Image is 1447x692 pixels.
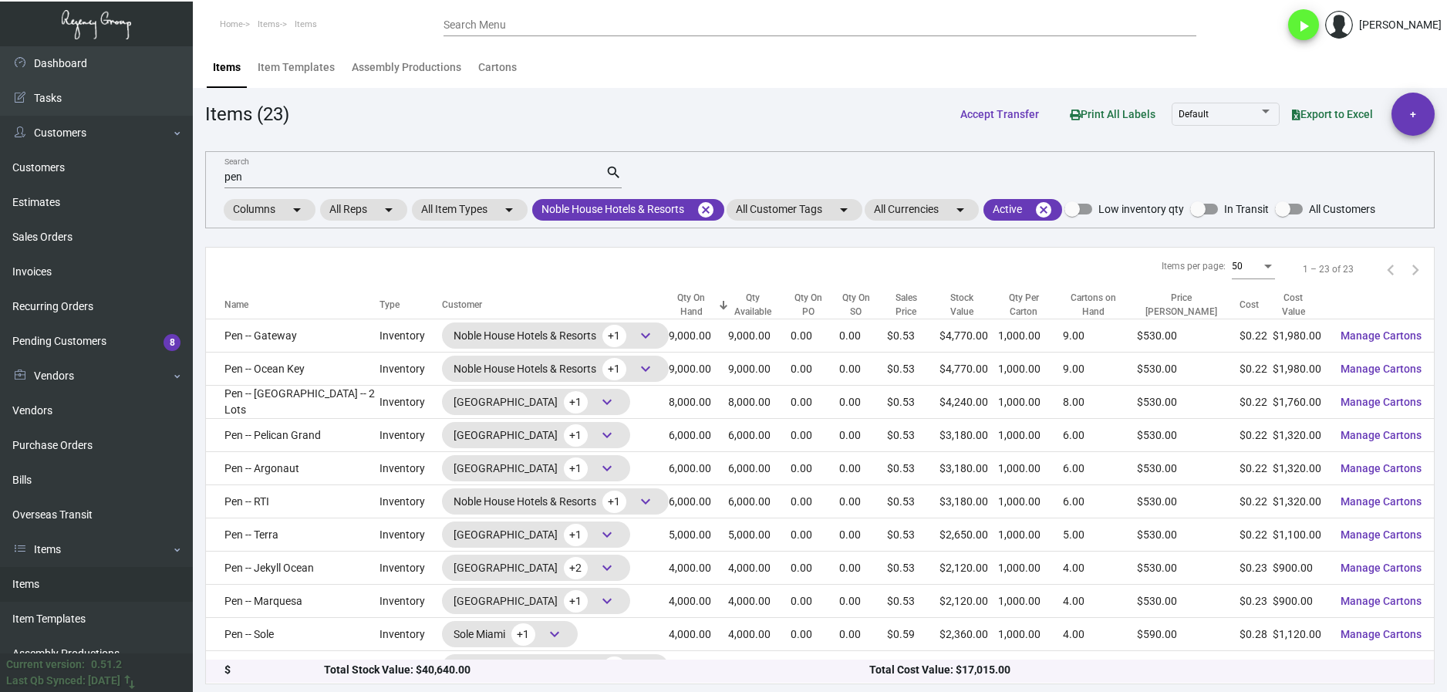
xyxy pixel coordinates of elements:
td: $0.53 [887,452,939,485]
mat-icon: arrow_drop_down [288,201,306,219]
td: $0.22 [1240,485,1273,518]
td: $1,980.00 [1273,353,1328,386]
span: Print All Labels [1070,108,1155,120]
td: 6,000.00 [728,485,791,518]
td: Pen -- Argonaut [206,452,379,485]
td: 0.00 [791,452,839,485]
div: Total Cost Value: $17,015.00 [869,663,1415,679]
span: +1 [602,491,626,513]
td: 0.00 [791,353,839,386]
div: Qty Available [728,291,777,319]
td: 5,000.00 [728,518,791,552]
div: Items [213,59,241,76]
td: 0.00 [791,585,839,618]
td: 1,000.00 [998,552,1064,585]
span: Manage Cartons [1341,363,1422,375]
td: 3,000.00 [728,651,791,684]
div: Noble House Hotels & Resorts [454,490,657,513]
span: +1 [564,524,588,546]
td: $0.53 [887,518,939,552]
div: Noble House Hotels & Resorts [454,357,657,380]
td: $1,100.00 [1273,518,1328,552]
td: $675.00 [1273,651,1328,684]
div: Price [PERSON_NAME] [1137,291,1226,319]
td: $1,320.00 [1273,485,1328,518]
mat-chip: All Currencies [865,199,979,221]
td: Inventory [379,319,442,353]
td: $0.23 [1240,651,1273,684]
button: Manage Cartons [1328,653,1434,681]
span: keyboard_arrow_down [545,625,564,643]
td: 6.00 [1063,485,1136,518]
td: $4,770.00 [939,319,998,353]
td: 4,000.00 [669,552,728,585]
td: $3,180.00 [939,419,998,452]
td: 0.00 [791,618,839,651]
div: Cartons [478,59,517,76]
mat-chip: Active [983,199,1062,221]
td: 5.00 [1063,518,1136,552]
span: keyboard_arrow_down [636,360,655,378]
div: [GEOGRAPHIC_DATA] [454,589,619,613]
td: $3,180.00 [939,452,998,485]
span: Home [220,19,243,29]
div: Name [224,298,379,312]
div: Cost [1240,298,1259,312]
td: 3.00 [1063,651,1136,684]
span: keyboard_arrow_down [598,525,616,544]
span: Low inventory qty [1098,200,1184,218]
td: Pen -- Ocean Key [206,353,379,386]
div: Cost Value [1273,291,1328,319]
div: Cost Value [1273,291,1314,319]
span: All Customers [1309,200,1375,218]
td: 4,000.00 [728,552,791,585]
div: 0.51.2 [91,657,122,673]
div: Qty On SO [839,291,887,319]
button: Manage Cartons [1328,421,1434,449]
button: Manage Cartons [1328,488,1434,515]
div: Qty On SO [839,291,873,319]
span: Manage Cartons [1341,396,1422,408]
td: $530.00 [1137,353,1240,386]
td: $0.22 [1240,452,1273,485]
td: Inventory [379,386,442,419]
div: Current version: [6,657,85,673]
span: +2 [564,557,588,579]
td: Inventory [379,353,442,386]
td: $1,320.00 [1273,419,1328,452]
div: Cost [1240,298,1273,312]
span: +1 [564,590,588,613]
td: $4,770.00 [939,353,998,386]
span: +1 [564,424,588,447]
td: Inventory [379,618,442,651]
button: Manage Cartons [1328,620,1434,648]
td: 0.00 [791,552,839,585]
td: $900.00 [1273,552,1328,585]
div: Assembly Productions [352,59,461,76]
td: 0.00 [839,353,887,386]
button: Export to Excel [1280,100,1385,128]
td: Inventory [379,518,442,552]
div: Price [PERSON_NAME] [1137,291,1240,319]
td: $0.53 [887,319,939,353]
td: 4.00 [1063,552,1136,585]
td: $0.22 [1240,319,1273,353]
span: keyboard_arrow_down [636,492,655,511]
div: Cartons on Hand [1063,291,1136,319]
td: 0.00 [839,386,887,419]
td: $1,760.00 [1273,386,1328,419]
div: Sole Miami [454,623,566,646]
td: 9,000.00 [728,353,791,386]
div: [GEOGRAPHIC_DATA] [454,457,619,480]
button: Accept Transfer [948,100,1051,128]
td: $530.00 [1137,386,1240,419]
td: 0.00 [791,319,839,353]
td: $0.22 [1240,353,1273,386]
span: Manage Cartons [1341,495,1422,508]
mat-select: Items per page: [1232,262,1275,272]
td: Pen -- Pelican Grand [206,419,379,452]
div: Qty Per Carton [998,291,1050,319]
span: +1 [564,457,588,480]
span: Items [258,19,280,29]
mat-icon: arrow_drop_down [379,201,398,219]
